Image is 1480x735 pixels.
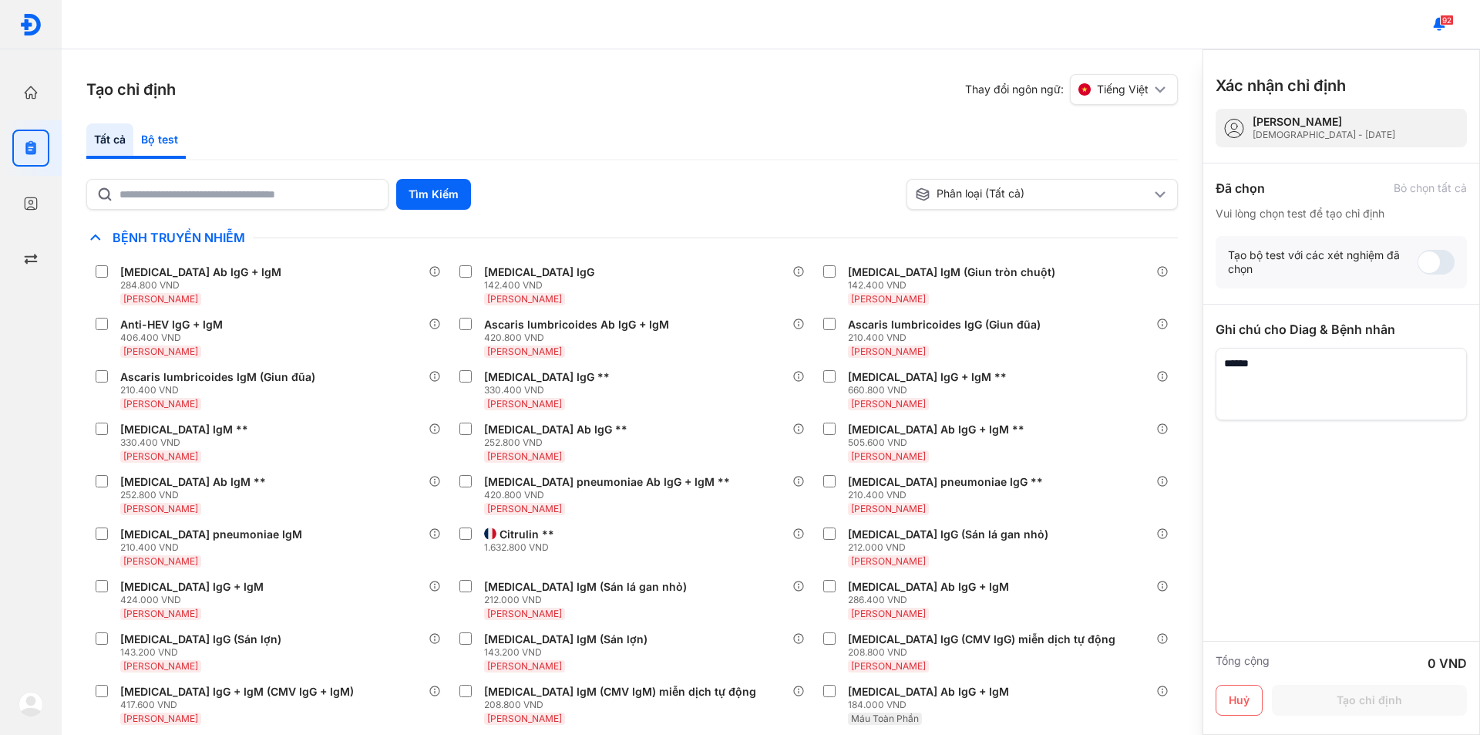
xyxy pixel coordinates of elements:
div: [MEDICAL_DATA] IgG [484,265,594,279]
span: [PERSON_NAME] [851,450,926,462]
div: Bỏ chọn tất cả [1394,181,1467,195]
div: [PERSON_NAME] [1253,115,1395,129]
div: 142.400 VND [484,279,600,292]
div: Ascaris lumbricoides IgM (Giun đũa) [120,370,315,384]
div: 208.800 VND [848,646,1122,659]
div: Thay đổi ngôn ngữ: [965,74,1178,105]
span: Máu Toàn Phần [851,713,919,724]
button: Tìm Kiếm [396,179,471,210]
img: logo [19,13,42,36]
span: [PERSON_NAME] [487,503,562,514]
div: [MEDICAL_DATA] IgM ** [120,423,248,437]
div: [MEDICAL_DATA] IgM (Sán lá gan nhỏ) [484,580,687,594]
div: Tạo bộ test với các xét nghiệm đã chọn [1228,248,1418,276]
span: Tiếng Việt [1097,83,1149,96]
div: [MEDICAL_DATA] Ab IgG ** [484,423,627,437]
div: 252.800 VND [120,489,272,501]
div: [MEDICAL_DATA] Ab IgG + IgM ** [848,423,1024,437]
div: Tất cả [86,123,133,159]
div: [MEDICAL_DATA] IgG (CMV IgG) miễn dịch tự động [848,632,1115,646]
span: [PERSON_NAME] [123,503,198,514]
span: [PERSON_NAME] [123,608,198,619]
div: [MEDICAL_DATA] Ab IgM ** [120,475,266,489]
div: Phân loại (Tất cả) [915,187,1151,202]
div: 210.400 VND [848,332,1047,344]
span: [PERSON_NAME] [851,660,926,672]
span: [PERSON_NAME] [123,450,198,462]
div: [MEDICAL_DATA] Ab IgG + IgM [848,685,1009,699]
button: Huỷ [1216,685,1263,716]
div: 212.000 VND [848,541,1054,554]
h3: Tạo chỉ định [86,79,176,100]
div: 210.400 VND [120,541,308,554]
div: 142.400 VND [848,279,1061,292]
div: 143.200 VND [484,646,654,659]
div: 660.800 VND [848,384,1013,396]
div: 330.400 VND [120,437,254,449]
div: Tổng cộng [1216,654,1270,673]
span: [PERSON_NAME] [123,713,198,724]
div: 286.400 VND [848,594,1015,606]
span: [PERSON_NAME] [487,608,562,619]
h3: Xác nhận chỉ định [1216,75,1346,96]
div: [MEDICAL_DATA] Ab IgG + IgM [120,265,281,279]
div: 252.800 VND [484,437,634,449]
span: [PERSON_NAME] [487,293,562,305]
span: 92 [1440,15,1454,25]
div: [MEDICAL_DATA] IgG + IgM (CMV IgG + IgM) [120,685,354,699]
div: Anti-HEV IgG + IgM [120,318,223,332]
div: 212.000 VND [484,594,693,606]
div: 424.000 VND [120,594,270,606]
div: 143.200 VND [120,646,288,659]
div: [MEDICAL_DATA] IgM (Giun tròn chuột) [848,265,1055,279]
span: [PERSON_NAME] [123,346,198,357]
div: 420.800 VND [484,489,736,501]
span: [PERSON_NAME] [487,660,562,672]
span: [PERSON_NAME] [487,398,562,410]
div: [MEDICAL_DATA] IgG (Sán lá gan nhỏ) [848,528,1048,541]
div: 210.400 VND [848,489,1049,501]
div: Đã chọn [1216,179,1265,197]
div: 184.000 VND [848,699,1015,711]
div: Ascaris lumbricoides IgG (Giun đũa) [848,318,1041,332]
span: [PERSON_NAME] [851,608,926,619]
span: [PERSON_NAME] [123,398,198,410]
div: [MEDICAL_DATA] Ab IgG + IgM [848,580,1009,594]
span: [PERSON_NAME] [123,660,198,672]
div: 417.600 VND [120,699,360,711]
div: [MEDICAL_DATA] pneumoniae Ab IgG + IgM ** [484,475,730,489]
div: 420.800 VND [484,332,675,344]
div: [DEMOGRAPHIC_DATA] - [DATE] [1253,129,1395,141]
span: [PERSON_NAME] [123,555,198,567]
span: [PERSON_NAME] [851,293,926,305]
span: Bệnh Truyền Nhiễm [105,230,253,245]
div: Vui lòng chọn test để tạo chỉ định [1216,207,1467,221]
span: [PERSON_NAME] [487,450,562,462]
div: [MEDICAL_DATA] IgM (Sán lợn) [484,632,647,646]
div: [MEDICAL_DATA] IgG (Sán lợn) [120,632,281,646]
div: 210.400 VND [120,384,321,396]
div: Ascaris lumbricoides Ab IgG + IgM [484,318,669,332]
span: [PERSON_NAME] [851,555,926,567]
span: [PERSON_NAME] [851,503,926,514]
div: [MEDICAL_DATA] IgG + IgM [120,580,264,594]
div: [MEDICAL_DATA] IgM (CMV IgM) miễn dịch tự động [484,685,756,699]
div: 208.800 VND [484,699,762,711]
div: 406.400 VND [120,332,229,344]
div: [MEDICAL_DATA] pneumoniae IgG ** [848,475,1043,489]
div: Ghi chú cho Diag & Bệnh nhân [1216,320,1467,339]
img: logo [18,692,43,716]
div: [MEDICAL_DATA] IgG ** [484,370,610,384]
div: Bộ test [133,123,186,159]
span: [PERSON_NAME] [123,293,198,305]
span: [PERSON_NAME] [487,346,562,357]
div: 1.632.800 VND [484,541,560,554]
span: [PERSON_NAME] [851,398,926,410]
div: [MEDICAL_DATA] pneumoniae IgM [120,528,302,541]
div: 0 VND [1428,654,1467,673]
div: 330.400 VND [484,384,616,396]
div: 505.600 VND [848,437,1031,449]
button: Tạo chỉ định [1272,685,1467,716]
span: [PERSON_NAME] [487,713,562,724]
div: [MEDICAL_DATA] IgG + IgM ** [848,370,1007,384]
